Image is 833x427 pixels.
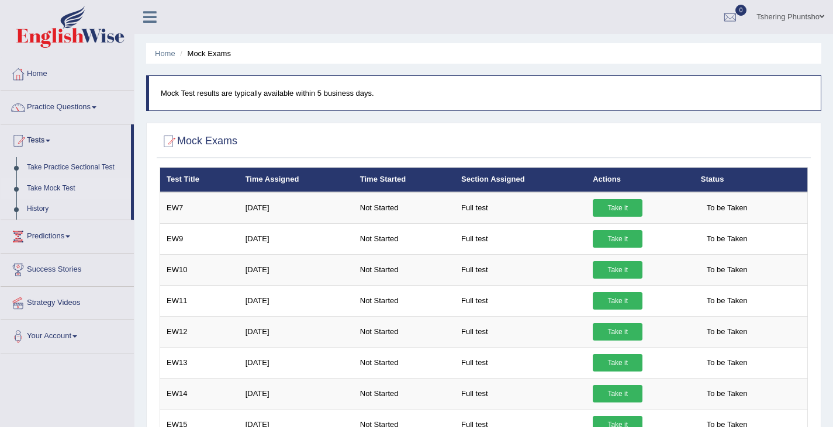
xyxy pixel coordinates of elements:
[239,254,354,285] td: [DATE]
[593,354,642,372] a: Take it
[1,254,134,283] a: Success Stories
[239,168,354,192] th: Time Assigned
[160,316,239,347] td: EW12
[455,285,586,316] td: Full test
[455,223,586,254] td: Full test
[354,254,455,285] td: Not Started
[455,192,586,224] td: Full test
[22,199,131,220] a: History
[239,316,354,347] td: [DATE]
[1,220,134,249] a: Predictions
[701,230,753,248] span: To be Taken
[455,254,586,285] td: Full test
[1,287,134,316] a: Strategy Videos
[701,261,753,279] span: To be Taken
[694,168,808,192] th: Status
[455,347,586,378] td: Full test
[593,230,642,248] a: Take it
[160,285,239,316] td: EW11
[239,347,354,378] td: [DATE]
[455,378,586,409] td: Full test
[354,223,455,254] td: Not Started
[160,347,239,378] td: EW13
[593,292,642,310] a: Take it
[160,378,239,409] td: EW14
[735,5,747,16] span: 0
[455,316,586,347] td: Full test
[1,320,134,349] a: Your Account
[22,157,131,178] a: Take Practice Sectional Test
[701,385,753,402] span: To be Taken
[160,223,239,254] td: EW9
[160,133,237,150] h2: Mock Exams
[354,316,455,347] td: Not Started
[239,378,354,409] td: [DATE]
[155,49,175,58] a: Home
[239,192,354,224] td: [DATE]
[354,285,455,316] td: Not Started
[701,292,753,310] span: To be Taken
[1,91,134,120] a: Practice Questions
[239,223,354,254] td: [DATE]
[701,323,753,341] span: To be Taken
[593,261,642,279] a: Take it
[160,192,239,224] td: EW7
[701,354,753,372] span: To be Taken
[586,168,694,192] th: Actions
[1,58,134,87] a: Home
[160,168,239,192] th: Test Title
[354,192,455,224] td: Not Started
[354,168,455,192] th: Time Started
[593,323,642,341] a: Take it
[701,199,753,217] span: To be Taken
[239,285,354,316] td: [DATE]
[177,48,231,59] li: Mock Exams
[354,378,455,409] td: Not Started
[455,168,586,192] th: Section Assigned
[354,347,455,378] td: Not Started
[160,254,239,285] td: EW10
[161,88,809,99] p: Mock Test results are typically available within 5 business days.
[1,124,131,154] a: Tests
[22,178,131,199] a: Take Mock Test
[593,199,642,217] a: Take it
[593,385,642,402] a: Take it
